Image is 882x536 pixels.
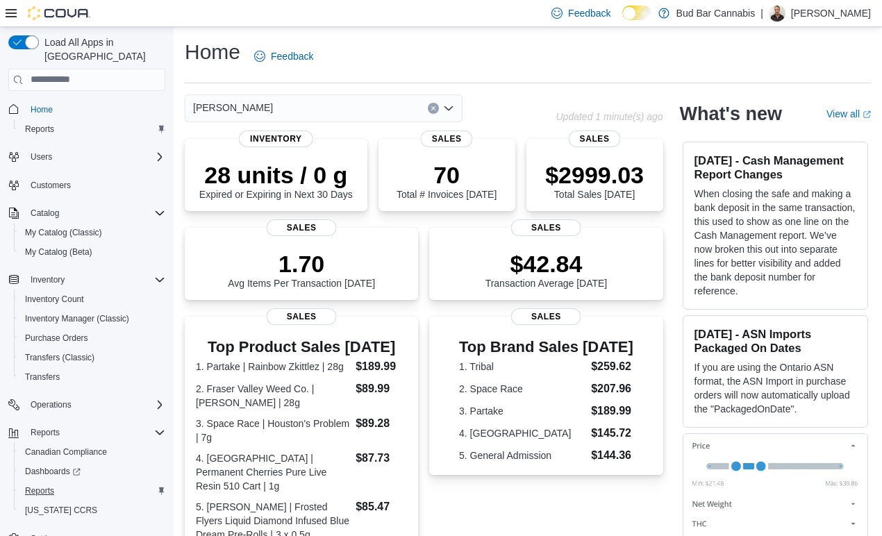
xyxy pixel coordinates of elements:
p: $2999.03 [545,161,644,189]
span: Transfers (Classic) [19,349,165,366]
span: Sales [511,308,581,325]
div: Avg Items Per Transaction [DATE] [228,250,375,289]
button: My Catalog (Classic) [14,223,171,242]
dt: 2. Space Race [459,382,585,396]
h3: [DATE] - ASN Imports Packaged On Dates [694,327,856,355]
button: Canadian Compliance [14,442,171,462]
dt: 3. Space Race | Houston's Problem | 7g [196,417,350,444]
p: When closing the safe and making a bank deposit in the same transaction, this used to show as one... [694,187,856,298]
div: Total Sales [DATE] [545,161,644,200]
svg: External link [863,110,871,119]
p: Bud Bar Cannabis [676,5,756,22]
span: Inventory Count [25,294,84,305]
a: Inventory Count [19,291,90,308]
dd: $189.99 [591,403,633,419]
span: Reports [19,483,165,499]
div: Expired or Expiring in Next 30 Days [199,161,353,200]
span: Users [31,151,52,162]
span: My Catalog (Beta) [25,246,92,258]
a: Inventory Manager (Classic) [19,310,135,327]
span: Canadian Compliance [19,444,165,460]
dd: $207.96 [591,380,633,397]
span: [US_STATE] CCRS [25,505,97,516]
button: Users [3,147,171,167]
p: If you are using the Ontario ASN format, the ASN Import in purchase orders will now automatically... [694,360,856,416]
span: Dark Mode [622,20,623,21]
a: Reports [19,483,60,499]
dt: 4. [GEOGRAPHIC_DATA] [459,426,585,440]
span: Purchase Orders [25,333,88,344]
h3: Top Brand Sales [DATE] [459,339,633,355]
dt: 2. Fraser Valley Weed Co. | [PERSON_NAME] | 28g [196,382,350,410]
span: Reports [31,427,60,438]
span: Inventory Manager (Classic) [19,310,165,327]
p: 70 [397,161,497,189]
a: My Catalog (Classic) [19,224,108,241]
h3: [DATE] - Cash Management Report Changes [694,153,856,181]
dd: $89.28 [356,415,407,432]
h1: Home [185,38,240,66]
button: Operations [3,395,171,414]
span: Washington CCRS [19,502,165,519]
span: Sales [267,219,337,236]
a: Home [25,101,58,118]
span: Users [25,149,165,165]
a: Canadian Compliance [19,444,113,460]
button: Reports [25,424,65,441]
a: Purchase Orders [19,330,94,346]
a: View allExternal link [826,108,871,119]
dt: 5. General Admission [459,449,585,462]
span: Sales [267,308,337,325]
span: Customers [25,176,165,194]
span: Reports [25,424,165,441]
dt: 4. [GEOGRAPHIC_DATA] | Permanent Cherries Pure Live Resin 510 Cart | 1g [196,451,350,493]
input: Dark Mode [622,6,651,20]
a: [US_STATE] CCRS [19,502,103,519]
span: Feedback [568,6,610,20]
p: 1.70 [228,250,375,278]
dt: 3. Partake [459,404,585,418]
div: Transaction Average [DATE] [485,250,608,289]
button: Inventory Count [14,290,171,309]
button: Inventory Manager (Classic) [14,309,171,328]
dd: $87.73 [356,450,407,467]
button: Users [25,149,58,165]
dd: $144.36 [591,447,633,464]
span: Home [31,104,53,115]
span: Operations [25,396,165,413]
button: Transfers [14,367,171,387]
span: Inventory [25,271,165,288]
a: Dashboards [14,462,171,481]
dd: $85.47 [356,499,407,515]
button: [US_STATE] CCRS [14,501,171,520]
button: Reports [3,423,171,442]
a: My Catalog (Beta) [19,244,98,260]
span: Sales [511,219,581,236]
span: Transfers [25,371,60,383]
span: My Catalog (Classic) [19,224,165,241]
span: Catalog [25,205,165,221]
button: Catalog [25,205,65,221]
span: [PERSON_NAME] [193,99,273,116]
a: Reports [19,121,60,137]
span: My Catalog (Beta) [19,244,165,260]
h3: Top Product Sales [DATE] [196,339,407,355]
span: Transfers (Classic) [25,352,94,363]
button: Transfers (Classic) [14,348,171,367]
dd: $145.72 [591,425,633,442]
a: Feedback [249,42,319,70]
p: $42.84 [485,250,608,278]
p: [PERSON_NAME] [791,5,871,22]
button: Customers [3,175,171,195]
span: Dashboards [19,463,165,480]
a: Transfers (Classic) [19,349,100,366]
dd: $259.62 [591,358,633,375]
button: Reports [14,119,171,139]
button: Purchase Orders [14,328,171,348]
button: Catalog [3,203,171,223]
img: Cova [28,6,90,20]
h2: What's new [680,103,782,125]
span: Customers [31,180,71,191]
button: Operations [25,396,77,413]
dd: $189.99 [356,358,407,375]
